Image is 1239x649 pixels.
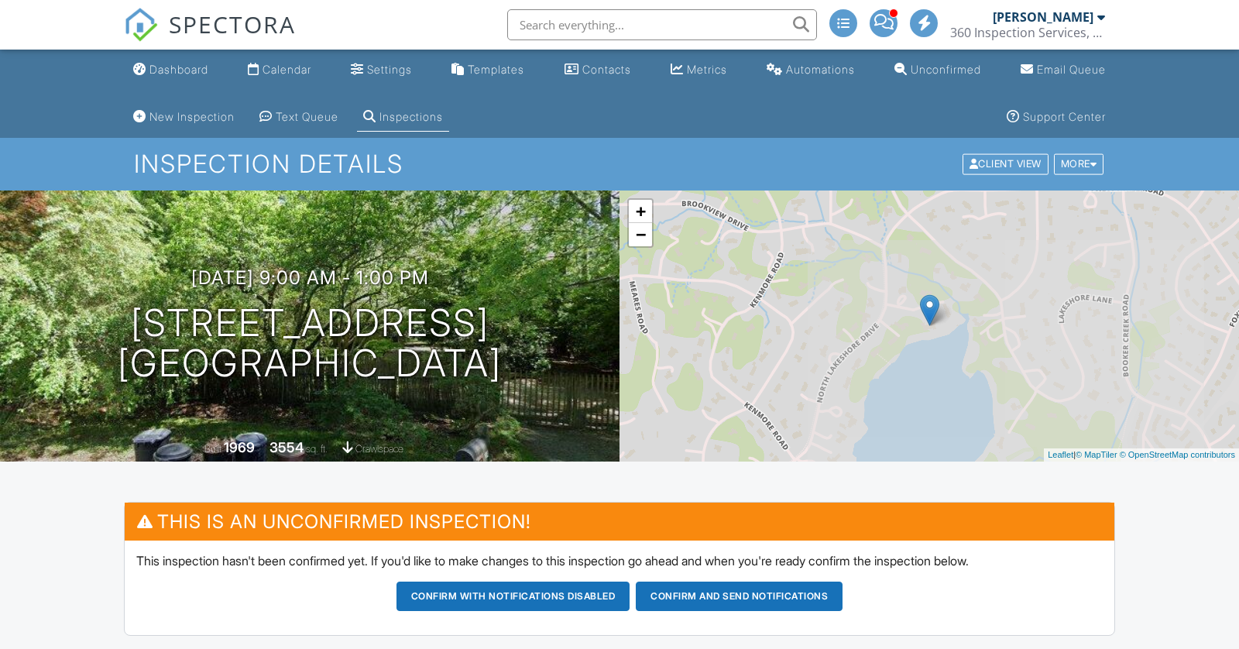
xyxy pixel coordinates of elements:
[911,63,981,76] div: Unconfirmed
[118,303,502,385] h1: [STREET_ADDRESS] [GEOGRAPHIC_DATA]
[1120,450,1235,459] a: © OpenStreetMap contributors
[127,56,215,84] a: Dashboard
[445,56,530,84] a: Templates
[786,63,855,76] div: Automations
[1076,450,1117,459] a: © MapTiler
[169,8,296,40] span: SPECTORA
[124,8,158,42] img: The Best Home Inspection Software - Spectora
[276,110,338,123] div: Text Queue
[125,503,1114,541] h3: This is an Unconfirmed Inspection!
[1044,448,1239,462] div: |
[888,56,987,84] a: Unconfirmed
[306,443,328,455] span: sq. ft.
[1054,154,1104,175] div: More
[127,103,241,132] a: New Inspection
[558,56,637,84] a: Contacts
[687,63,727,76] div: Metrics
[396,582,630,611] button: Confirm with notifications disabled
[379,110,443,123] div: Inspections
[124,21,296,53] a: SPECTORA
[950,25,1105,40] div: 360 Inspection Services, LLC
[961,157,1052,169] a: Client View
[345,56,418,84] a: Settings
[367,63,412,76] div: Settings
[263,63,311,76] div: Calendar
[963,154,1049,175] div: Client View
[242,56,317,84] a: Calendar
[507,9,817,40] input: Search everything...
[253,103,345,132] a: Text Queue
[134,150,1105,177] h1: Inspection Details
[993,9,1093,25] div: [PERSON_NAME]
[269,439,304,455] div: 3554
[191,267,429,288] h3: [DATE] 9:00 am - 1:00 pm
[355,443,403,455] span: crawlspace
[1014,56,1112,84] a: Email Queue
[149,110,235,123] div: New Inspection
[1037,63,1106,76] div: Email Queue
[760,56,861,84] a: Automations (Advanced)
[1048,450,1073,459] a: Leaflet
[636,582,843,611] button: Confirm and send notifications
[468,63,524,76] div: Templates
[149,63,208,76] div: Dashboard
[224,439,255,455] div: 1969
[204,443,221,455] span: Built
[629,200,652,223] a: Zoom in
[1000,103,1112,132] a: Support Center
[582,63,631,76] div: Contacts
[629,223,652,246] a: Zoom out
[664,56,733,84] a: Metrics
[136,552,1103,569] p: This inspection hasn't been confirmed yet. If you'd like to make changes to this inspection go ah...
[1023,110,1106,123] div: Support Center
[357,103,449,132] a: Inspections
